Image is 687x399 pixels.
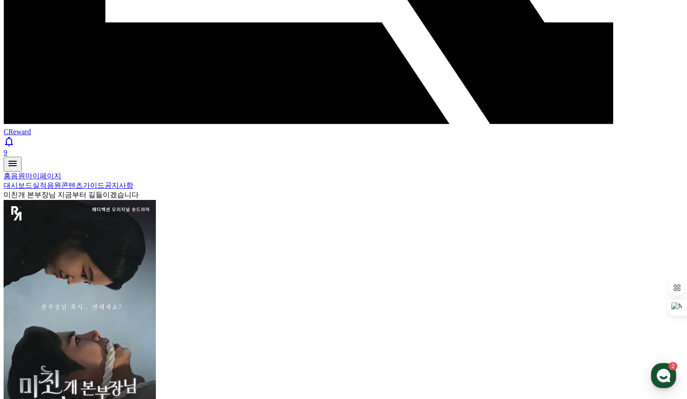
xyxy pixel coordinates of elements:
[4,149,683,157] div: 9
[47,181,61,189] a: 음원
[4,128,31,136] span: CReward
[3,286,59,308] a: 홈
[91,285,95,292] span: 2
[4,172,11,180] a: 홈
[59,286,116,308] a: 2대화
[105,181,133,189] a: 공지사항
[4,120,683,136] a: CReward
[116,286,173,308] a: 설정
[82,299,93,307] span: 대화
[61,181,83,189] a: 콘텐츠
[28,299,34,306] span: 홈
[25,172,61,180] a: 마이페이지
[4,181,32,189] a: 대시보드
[32,181,47,189] a: 실적
[11,172,25,180] a: 음원
[139,299,150,306] span: 설정
[4,136,683,157] a: 9
[83,181,105,189] a: 가이드
[4,190,683,200] div: 미친개 본부장님 지금부터 길들이겠습니다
